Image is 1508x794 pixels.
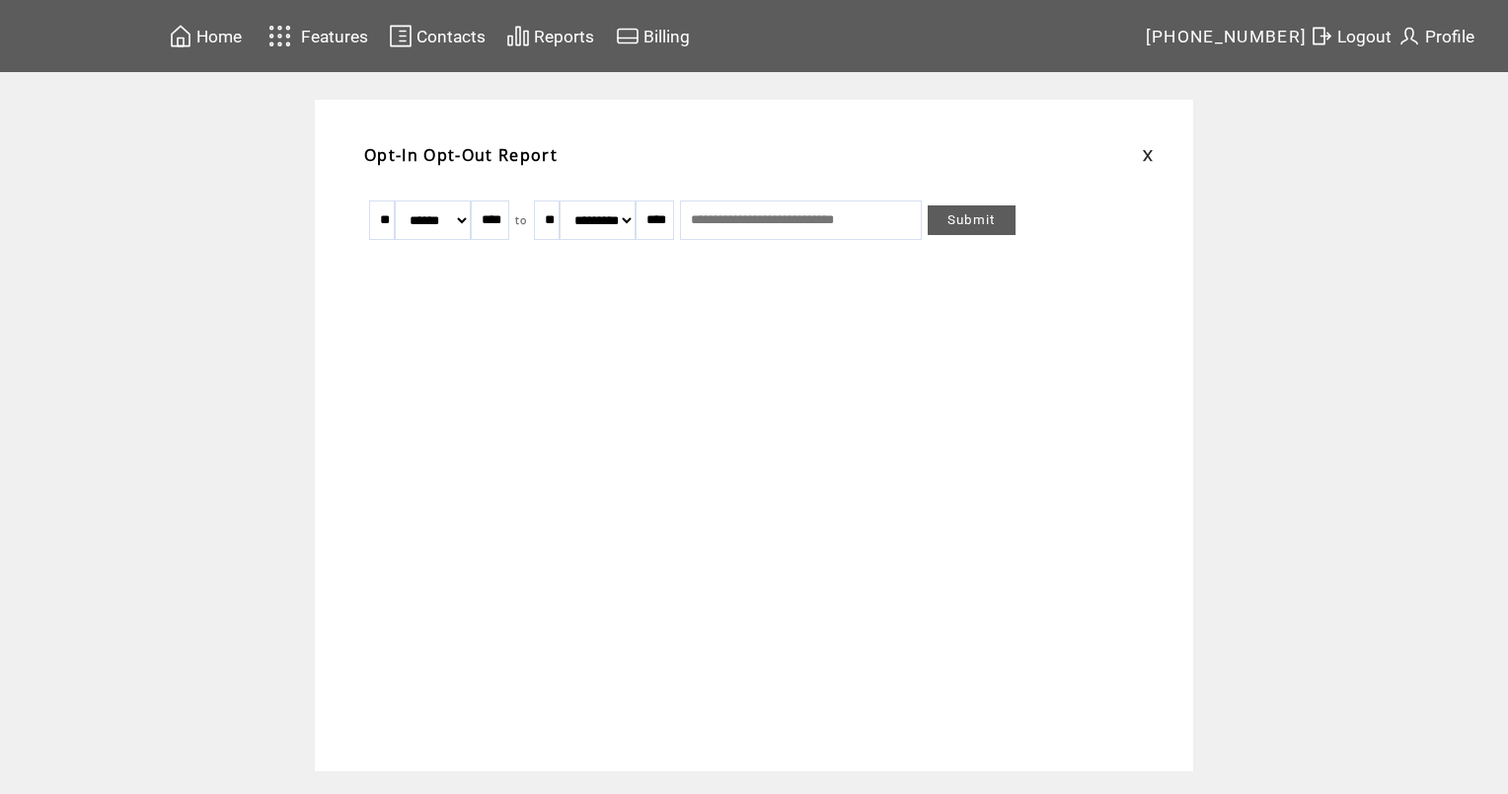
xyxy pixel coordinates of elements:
a: Features [260,17,371,55]
a: Home [166,21,245,51]
img: features.svg [263,20,297,52]
img: chart.svg [506,24,530,48]
img: exit.svg [1310,24,1333,48]
a: Profile [1395,21,1477,51]
a: Logout [1307,21,1395,51]
span: Opt-In Opt-Out Report [364,144,558,166]
span: Billing [643,27,690,46]
a: Submit [928,205,1016,235]
img: creidtcard.svg [616,24,640,48]
a: Reports [503,21,597,51]
span: [PHONE_NUMBER] [1146,27,1308,46]
span: to [515,213,528,227]
img: profile.svg [1397,24,1421,48]
span: Features [301,27,368,46]
span: Profile [1425,27,1474,46]
img: contacts.svg [389,24,413,48]
span: Contacts [416,27,486,46]
span: Logout [1337,27,1392,46]
img: home.svg [169,24,192,48]
a: Contacts [386,21,489,51]
span: Home [196,27,242,46]
a: Billing [613,21,693,51]
span: Reports [534,27,594,46]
